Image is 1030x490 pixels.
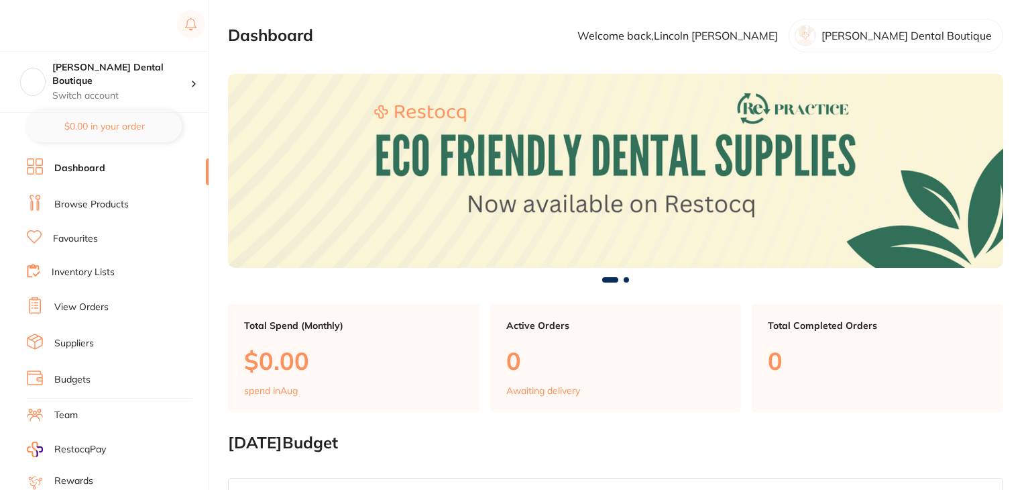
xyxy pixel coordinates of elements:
[228,74,1003,268] img: Dashboard
[244,347,463,375] p: $0.00
[27,10,113,41] a: Restocq Logo
[54,162,105,175] a: Dashboard
[52,266,115,279] a: Inventory Lists
[54,475,93,488] a: Rewards
[54,409,78,422] a: Team
[506,385,580,396] p: Awaiting delivery
[506,347,726,375] p: 0
[54,337,94,350] a: Suppliers
[21,68,45,93] img: Harris Dental Boutique
[52,61,190,87] h4: Harris Dental Boutique
[54,443,106,456] span: RestocqPay
[54,198,129,211] a: Browse Products
[27,442,106,457] a: RestocqPay
[27,442,43,457] img: RestocqPay
[52,89,190,103] p: Switch account
[228,304,479,413] a: Total Spend (Monthly)$0.00spend inAug
[752,304,1003,413] a: Total Completed Orders0
[54,301,109,314] a: View Orders
[490,304,742,413] a: Active Orders0Awaiting delivery
[228,434,1003,452] h2: [DATE] Budget
[228,26,313,45] h2: Dashboard
[768,347,987,375] p: 0
[244,385,298,396] p: spend in Aug
[54,373,91,387] a: Budgets
[768,320,987,331] p: Total Completed Orders
[821,30,992,42] p: [PERSON_NAME] Dental Boutique
[27,17,113,34] img: Restocq Logo
[506,320,726,331] p: Active Orders
[53,232,98,246] a: Favourites
[577,30,778,42] p: Welcome back, Lincoln [PERSON_NAME]
[244,320,463,331] p: Total Spend (Monthly)
[27,110,182,142] button: $0.00 in your order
